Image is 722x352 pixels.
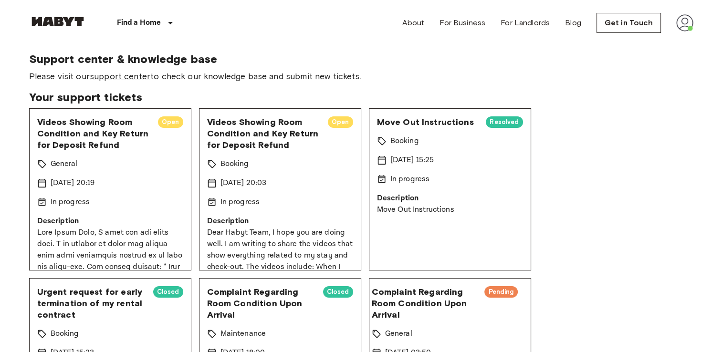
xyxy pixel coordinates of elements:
p: Maintenance [220,328,266,340]
span: Please visit our to check our knowledge base and submit new tickets. [29,70,693,83]
span: Your support tickets [29,90,693,104]
img: Habyt [29,17,86,26]
span: Open [328,117,353,127]
p: General [51,158,78,170]
span: Urgent request for early termination of my rental contract [37,286,146,321]
p: In progress [220,197,260,208]
p: [DATE] 20:19 [51,177,95,189]
span: Complaint Regarding Room Condition Upon Arrival [372,286,477,321]
span: Videos Showing Room Condition and Key Return for Deposit Refund [37,116,150,151]
p: Find a Home [117,17,161,29]
p: General [385,328,412,340]
span: Open [158,117,183,127]
p: Booking [220,158,249,170]
a: About [402,17,425,29]
img: avatar [676,14,693,31]
p: Move Out Instructions [377,204,523,216]
a: For Business [439,17,485,29]
p: [DATE] 20:03 [220,177,267,189]
a: Get in Touch [596,13,661,33]
span: Support center & knowledge base [29,52,693,66]
p: Booking [51,328,79,340]
p: In progress [390,174,430,185]
p: In progress [51,197,90,208]
p: Description [37,216,183,227]
a: Blog [565,17,581,29]
a: support center [90,71,150,82]
p: Description [377,193,523,204]
p: Booking [390,135,419,147]
span: Videos Showing Room Condition and Key Return for Deposit Refund [207,116,320,151]
span: Complaint Regarding Room Condition Upon Arrival [207,286,315,321]
span: Pending [484,287,517,297]
p: Description [207,216,353,227]
span: Closed [323,287,353,297]
span: Closed [153,287,183,297]
span: Move Out Instructions [377,116,479,128]
p: [DATE] 15:25 [390,155,434,166]
span: Resolved [486,117,523,127]
a: For Landlords [501,17,550,29]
